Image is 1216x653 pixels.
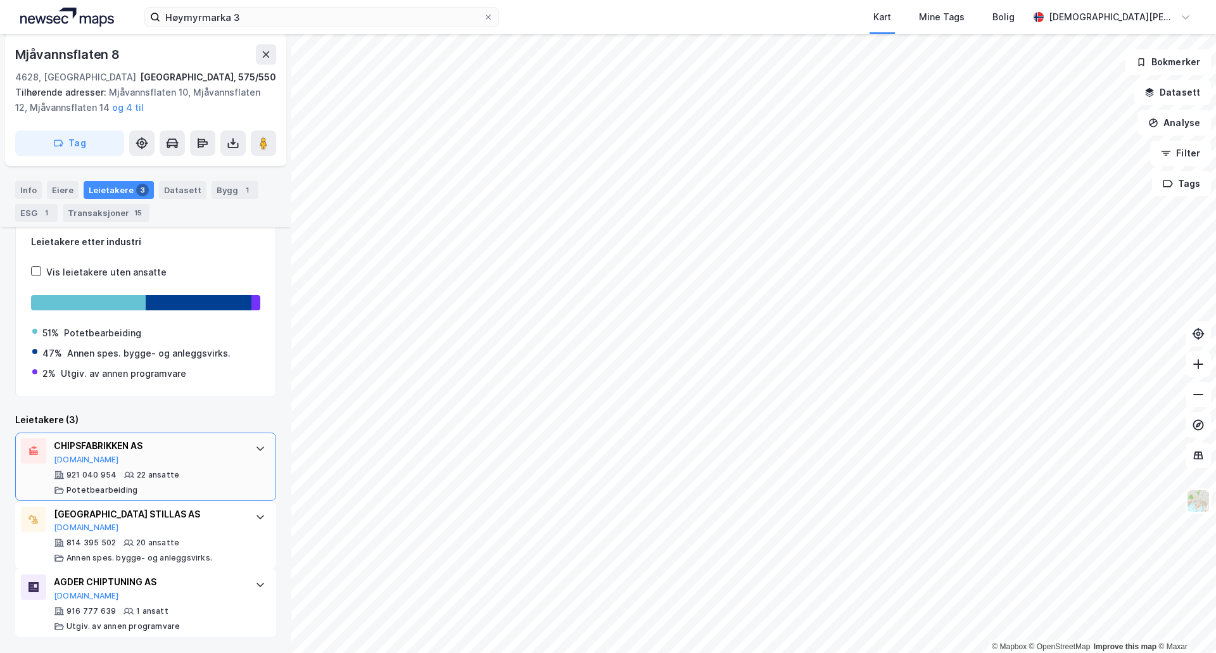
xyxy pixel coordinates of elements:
span: Tilhørende adresser: [15,87,109,98]
div: 47% [42,346,62,361]
div: Potetbearbeiding [66,485,137,495]
button: [DOMAIN_NAME] [54,523,119,533]
div: Bolig [992,10,1015,25]
div: Info [15,181,42,199]
div: Utgiv. av annen programvare [66,621,180,631]
div: 4628, [GEOGRAPHIC_DATA] [15,70,136,85]
div: Mjåvannsflaten 10, Mjåvannsflaten 12, Mjåvannsflaten 14 [15,85,266,115]
div: [GEOGRAPHIC_DATA], 575/550 [140,70,276,85]
button: Filter [1150,141,1211,166]
div: Kontrollprogram for chat [1153,592,1216,653]
div: 2% [42,366,56,381]
div: Annen spes. bygge- og anleggsvirks. [67,346,231,361]
div: Datasett [159,181,206,199]
div: Kart [873,10,891,25]
div: Annen spes. bygge- og anleggsvirks. [66,553,212,563]
img: logo.a4113a55bc3d86da70a041830d287a7e.svg [20,8,114,27]
iframe: Chat Widget [1153,592,1216,653]
div: Eiere [47,181,79,199]
button: Bokmerker [1125,49,1211,75]
div: Utgiv. av annen programvare [61,366,186,381]
input: Søk på adresse, matrikkel, gårdeiere, leietakere eller personer [160,8,483,27]
div: 916 777 639 [66,606,116,616]
button: Datasett [1134,80,1211,105]
div: Transaksjoner [63,204,149,222]
div: Leietakere (3) [15,412,276,428]
button: Analyse [1137,110,1211,136]
div: 15 [132,206,144,219]
div: Mine Tags [919,10,965,25]
div: Mjåvannsflaten 8 [15,44,122,65]
div: 1 [40,206,53,219]
a: Improve this map [1094,642,1156,651]
div: 3 [136,184,149,196]
div: Bygg [212,181,258,199]
div: 20 ansatte [136,538,179,548]
div: Leietakere etter industri [31,234,260,250]
button: Tags [1152,171,1211,196]
a: Mapbox [992,642,1027,651]
div: 1 ansatt [136,606,168,616]
div: Leietakere [84,181,154,199]
div: 22 ansatte [137,470,179,480]
div: CHIPSFABRIKKEN AS [54,438,243,453]
a: OpenStreetMap [1029,642,1091,651]
button: Tag [15,130,124,156]
img: Z [1186,489,1210,513]
div: 1 [241,184,253,196]
div: Potetbearbeiding [64,326,141,341]
div: 51% [42,326,59,341]
div: Vis leietakere uten ansatte [46,265,167,280]
div: AGDER CHIPTUNING AS [54,574,243,590]
div: 921 040 954 [66,470,117,480]
button: [DOMAIN_NAME] [54,591,119,601]
button: [DOMAIN_NAME] [54,455,119,465]
div: [GEOGRAPHIC_DATA] STILLAS AS [54,507,243,522]
div: ESG [15,204,58,222]
div: [DEMOGRAPHIC_DATA][PERSON_NAME] [1049,10,1175,25]
div: 814 395 502 [66,538,116,548]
